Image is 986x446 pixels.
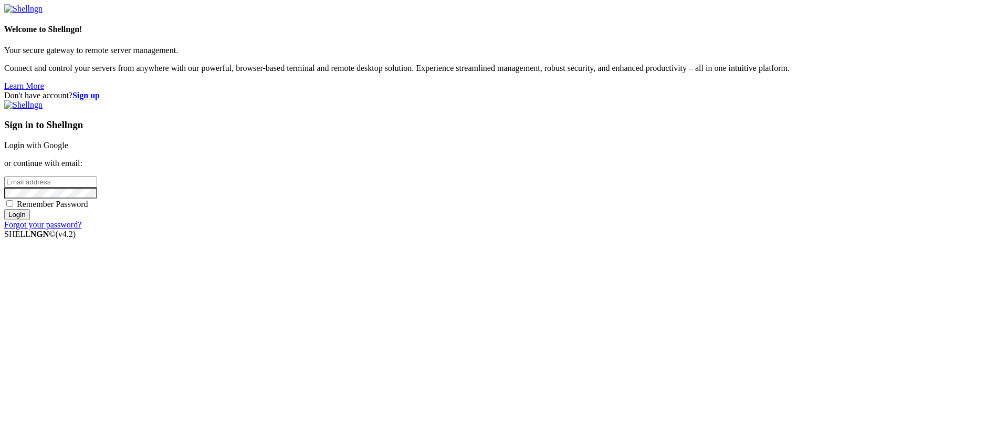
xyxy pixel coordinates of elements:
span: Remember Password [17,200,88,209]
p: Your secure gateway to remote server management. [4,46,982,55]
p: Connect and control your servers from anywhere with our powerful, browser-based terminal and remo... [4,64,982,73]
input: Email address [4,177,97,188]
img: Shellngn [4,100,43,110]
p: or continue with email: [4,159,982,168]
div: Don't have account? [4,91,982,100]
img: Shellngn [4,4,43,14]
span: 4.2.0 [56,230,76,238]
h3: Sign in to Shellngn [4,119,982,131]
span: SHELL © [4,230,76,238]
input: Login [4,209,30,220]
a: Sign up [72,91,100,100]
b: NGN [30,230,49,238]
a: Login with Google [4,141,68,150]
a: Learn More [4,81,44,90]
h4: Welcome to Shellngn! [4,25,982,34]
input: Remember Password [6,200,13,207]
a: Forgot your password? [4,220,81,229]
